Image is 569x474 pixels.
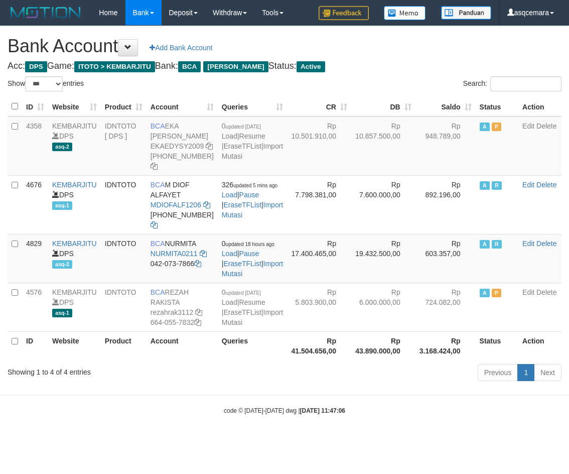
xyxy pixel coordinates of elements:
td: Rp 724.082,00 [415,283,476,331]
th: Product [101,331,147,360]
a: Copy rezahrak3112 to clipboard [195,308,202,316]
span: updated 18 hours ago [226,242,274,247]
a: Copy NURMITA0211 to clipboard [200,250,207,258]
a: 1 [517,364,534,381]
a: EraseTFList [223,201,261,209]
a: Import Mutasi [222,142,283,160]
span: 326 [222,181,277,189]
th: Account: activate to sort column ascending [147,97,218,116]
span: | | | [222,181,283,219]
a: Load [222,132,237,140]
a: EraseTFList [223,142,261,150]
a: Delete [536,288,556,296]
span: Running [492,181,502,190]
th: Saldo: activate to sort column ascending [415,97,476,116]
span: updated [DATE] [226,290,261,296]
a: EKAEDYSY2009 [151,142,204,150]
strong: [DATE] 11:47:06 [300,407,345,414]
th: Product: activate to sort column ascending [101,97,147,116]
span: 0 [222,288,261,296]
a: Copy 7865564490 to clipboard [151,162,158,170]
a: Import Mutasi [222,260,283,278]
td: Rp 948.789,00 [415,116,476,176]
span: asq-1 [52,309,72,317]
a: Copy 6640557832 to clipboard [194,318,201,326]
a: Import Mutasi [222,201,283,219]
a: Edit [522,288,534,296]
td: Rp 7.600.000,00 [351,175,415,234]
th: ID [22,331,48,360]
select: Showentries [25,76,63,91]
span: Active [480,123,490,131]
label: Search: [463,76,561,91]
th: Website: activate to sort column ascending [48,97,101,116]
td: IDNTOTO [ DPS ] [101,116,147,176]
th: Rp 43.890.000,00 [351,331,415,360]
a: Load [222,298,237,306]
span: ITOTO > KEMBARJITU [74,61,155,72]
td: Rp 10.857.500,00 [351,116,415,176]
a: Copy EKAEDYSY2009 to clipboard [206,142,213,150]
th: Account [147,331,218,360]
td: 4358 [22,116,48,176]
a: Next [534,364,561,381]
span: | | | [222,122,283,160]
a: Resume [239,132,265,140]
th: Rp 41.504.656,00 [287,331,351,360]
a: MDIOFALF1206 [151,201,201,209]
th: DB: activate to sort column ascending [351,97,415,116]
span: Active [480,181,490,190]
img: Feedback.jpg [319,6,369,20]
td: REZAH RAKISTA 664-055-7832 [147,283,218,331]
a: KEMBARJITU [52,240,97,248]
span: asq-3 [52,260,72,269]
a: Copy MDIOFALF1206 to clipboard [203,201,210,209]
th: Website [48,331,101,360]
td: IDNTOTO [101,283,147,331]
td: Rp 19.432.500,00 [351,234,415,283]
span: 0 [222,240,274,248]
span: Paused [492,123,502,131]
a: KEMBARJITU [52,122,97,130]
span: Active [297,61,325,72]
a: Import Mutasi [222,308,283,326]
th: Queries: activate to sort column ascending [218,97,287,116]
td: Rp 6.000.000,00 [351,283,415,331]
a: EraseTFList [223,260,261,268]
a: Edit [522,181,534,189]
img: panduan.png [441,6,491,20]
a: EraseTFList [223,308,261,316]
a: KEMBARJITU [52,181,97,189]
td: Rp 17.400.465,00 [287,234,351,283]
div: Showing 1 to 4 of 4 entries [8,363,230,377]
a: Edit [522,240,534,248]
th: Queries [218,331,287,360]
td: Rp 603.357,00 [415,234,476,283]
label: Show entries [8,76,84,91]
td: DPS [48,175,101,234]
span: | | | [222,288,283,326]
th: Action [518,331,561,360]
span: BCA [178,61,201,72]
a: Edit [522,122,534,130]
th: Rp 3.168.424,00 [415,331,476,360]
input: Search: [490,76,561,91]
h4: Acc: Game: Bank: Status: [8,61,561,71]
td: DPS [48,116,101,176]
td: 4676 [22,175,48,234]
a: NURMITA0211 [151,250,198,258]
a: Load [222,191,237,199]
a: Delete [536,240,556,248]
a: Previous [478,364,518,381]
td: NURMITA 042-073-7866 [147,234,218,283]
td: DPS [48,234,101,283]
span: BCA [151,181,165,189]
img: Button%20Memo.svg [384,6,426,20]
small: code © [DATE]-[DATE] dwg | [224,407,345,414]
a: Load [222,250,237,258]
td: EKA [PERSON_NAME] [PHONE_NUMBER] [147,116,218,176]
span: Running [492,240,502,249]
th: Status [476,331,518,360]
span: updated 5 mins ago [233,183,277,188]
span: DPS [25,61,47,72]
